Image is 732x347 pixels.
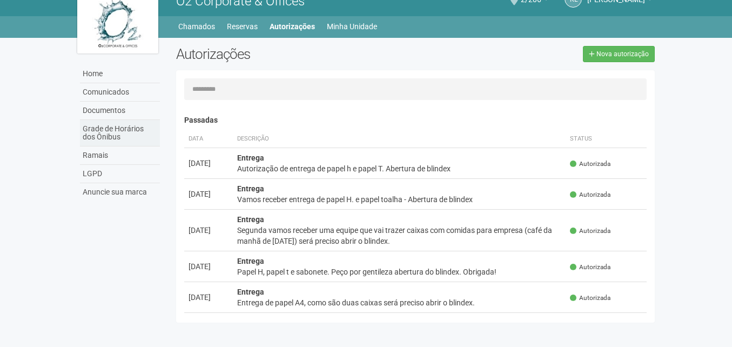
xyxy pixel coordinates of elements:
a: Nova autorização [583,46,655,62]
strong: Entrega [237,257,264,265]
div: [DATE] [189,158,229,169]
a: Ramais [80,146,160,165]
strong: Entrega [237,288,264,296]
span: Nova autorização [596,50,649,58]
span: Autorizada [570,263,610,272]
strong: Entrega [237,154,264,162]
a: Reservas [227,19,258,34]
a: Minha Unidade [327,19,377,34]
div: Entrega de papel A4, como são duas caixas será preciso abrir o blindex. [237,297,562,308]
h4: Passadas [184,116,647,124]
a: Anuncie sua marca [80,183,160,201]
a: Grade de Horários dos Ônibus [80,120,160,146]
th: Data [184,130,233,148]
a: Chamados [178,19,215,34]
strong: Entrega [237,215,264,224]
div: Vamos receber entrega de papel H. e papel toalha - Abertura de blindex [237,194,562,205]
a: Home [80,65,160,83]
a: Documentos [80,102,160,120]
div: [DATE] [189,261,229,272]
div: Papel H, papel t e sabonete. Peço por gentileza abertura do blindex. Obrigada! [237,266,562,277]
div: [DATE] [189,292,229,303]
span: Autorizada [570,226,610,236]
a: Comunicados [80,83,160,102]
h2: Autorizações [176,46,407,62]
a: LGPD [80,165,160,183]
div: Segunda vamos receber uma equipe que vai trazer caixas com comidas para empresa (café da manhã de... [237,225,562,246]
span: Autorizada [570,159,610,169]
a: Autorizações [270,19,315,34]
th: Status [566,130,647,148]
th: Descrição [233,130,566,148]
span: Autorizada [570,293,610,303]
div: Autorização de entrega de papel h e papel T. Abertura de blindex [237,163,562,174]
strong: Entrega [237,184,264,193]
div: [DATE] [189,225,229,236]
span: Autorizada [570,190,610,199]
div: [DATE] [189,189,229,199]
